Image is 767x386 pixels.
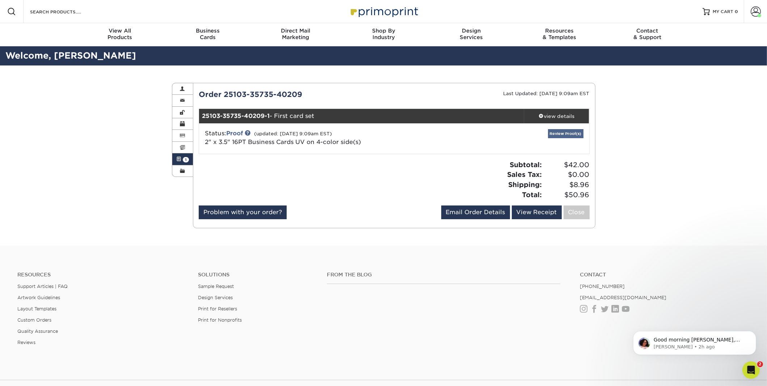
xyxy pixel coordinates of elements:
span: $42.00 [544,160,590,170]
strong: Subtotal: [510,161,542,169]
div: Status: [199,129,459,147]
strong: Sales Tax: [507,170,542,178]
a: Print for Nonprofits [198,317,242,323]
iframe: Intercom notifications message [622,316,767,366]
strong: 25103-35735-40209-1 [202,113,270,119]
small: Last Updated: [DATE] 9:09am EST [503,91,590,96]
img: Primoprint [347,4,420,19]
small: (updated: [DATE] 9:09am EST) [254,131,332,136]
span: 0 [735,9,738,14]
div: Marketing [252,27,340,41]
span: Resources [515,27,603,34]
div: Services [427,27,515,41]
span: Shop By [340,27,427,34]
input: SEARCH PRODUCTS..... [29,7,100,16]
span: $8.96 [544,180,590,190]
a: Proof [226,130,243,137]
a: Contact [580,272,750,278]
a: Layout Templates [17,306,56,311]
span: 2 [757,361,763,367]
span: $50.96 [544,190,590,200]
a: Quality Assurance [17,328,58,334]
a: Custom Orders [17,317,51,323]
div: & Support [603,27,691,41]
a: [PHONE_NUMBER] [580,284,625,289]
a: View Receipt [512,205,562,219]
a: Contact& Support [603,23,691,46]
a: Close [564,205,590,219]
div: Order 25103-35735-40209 [193,89,394,100]
span: Design [427,27,515,34]
div: & Templates [515,27,603,41]
h4: Solutions [198,272,316,278]
a: Problem with your order? [199,205,287,219]
strong: Total: [522,191,542,199]
span: MY CART [713,9,733,15]
a: Reviews [17,340,35,345]
span: Business [164,27,252,34]
div: Products [76,27,164,41]
a: Shop ByIndustry [340,23,427,46]
a: Sample Request [198,284,234,289]
span: Direct Mail [252,27,340,34]
a: Design Services [198,295,233,300]
a: Print for Resellers [198,306,237,311]
div: Cards [164,27,252,41]
a: Direct MailMarketing [252,23,340,46]
div: view details [524,113,589,120]
strong: Shipping: [509,181,542,188]
a: BusinessCards [164,23,252,46]
a: Support Articles | FAQ [17,284,68,289]
h4: Resources [17,272,187,278]
a: View AllProducts [76,23,164,46]
a: Review Proof(s) [548,129,583,138]
span: $0.00 [544,170,590,180]
a: view details [524,109,589,123]
span: View All [76,27,164,34]
a: Resources& Templates [515,23,603,46]
p: Message from Avery, sent 2h ago [31,28,125,34]
div: - First card set [199,109,524,123]
span: 1 [183,157,189,162]
a: Email Order Details [441,205,510,219]
a: 2" x 3.5" 16PT Business Cards UV on 4-color side(s) [205,139,361,145]
span: Contact [603,27,691,34]
a: Artwork Guidelines [17,295,60,300]
a: DesignServices [427,23,515,46]
span: Good morning [PERSON_NAME], Thank you for letting us know! Our File Processing Team will review y... [31,21,123,77]
iframe: Intercom live chat [742,361,760,379]
a: [EMAIL_ADDRESS][DOMAIN_NAME] [580,295,666,300]
a: 1 [172,153,193,165]
h4: From the Blog [327,272,560,278]
div: Industry [340,27,427,41]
